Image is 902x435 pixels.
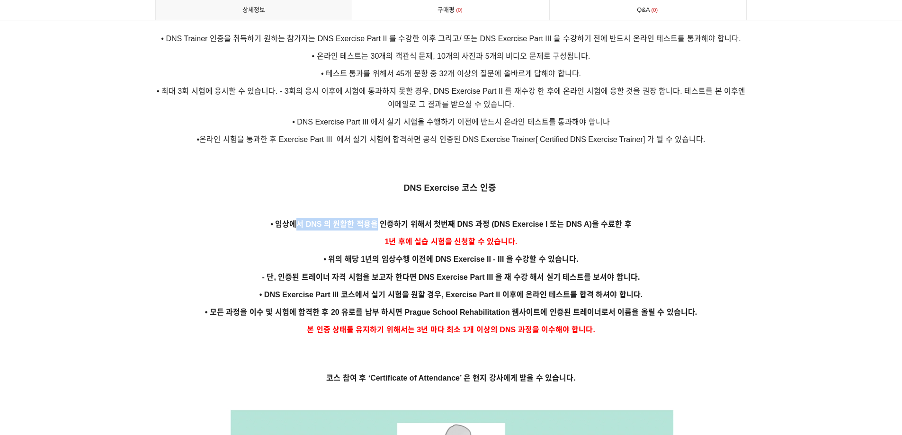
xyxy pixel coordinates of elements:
[270,220,632,228] span: • 임상에서 DNS 의 원활한 적용을 인증하기 위해서 첫번째 DNS 과정 (DNS Exercise I 또는 DNS A)을 수료한 후
[312,52,590,60] span: • 온라인 테스트는 30개의 객관식 문제, 10개의 사진과 5개의 비디오 문제로 구성됩니다.
[650,5,660,15] span: 0
[262,273,640,281] span: - 단, 인증된 트레이너 자격 시험을 보고자 한다면 DNS Exercise Part III 을 재 수강 해서 실기 테스트를 보셔야 합니다.
[455,5,464,15] span: 0
[161,35,741,43] span: • DNS Trainer 인증을 취득하기 원하는 참가자는 DNS Exercise Part II 를 수강한 이후 그리고/ 또는 DNS Exercise Part III 을 수강하...
[307,326,595,334] span: 본 인증 상태를 유지하기 위해서는 3년 마다 최소 1개 이상의 DNS 과정을 이수해야 합니다.
[384,238,517,246] span: 1년 후에 실습 시험을 신청할 수 있습니다.
[323,255,578,263] span: • 위의 해당 1년의 임상수행 이전에 DNS Exercise II - III 을 수강할 수 있습니다.
[259,291,643,299] span: • DNS Exercise Part III 코스에서 실기 시험을 원할 경우, Exercise Part II 이후에 온라인 테스트를 합격 하셔야 합니다.
[326,374,575,382] strong: 코스 참여 후 ‘Certificate of Attendance’ 은 현지 강사에게 받을 수 있습니다.
[403,183,496,193] strong: DNS Exercise 코스 인증
[321,70,581,78] span: • 테스트 통과를 위해서 45개 문항 중 32개 이상의 질문에 올바르게 답해야 합니다.
[292,118,610,126] span: • DNS Exercise Part III 에서 실기 시험을 수행하기 이전에 반드시 온라인 테스트를 통과해야 합니다
[205,308,697,316] span: • 모든 과정을 이수 및 시험에 합격한 후 20 유로를 납부 하시면 Prague School Rehabilitation 웹사이트에 인증된 트레이너로서 이름을 올릴 수 있습니다.
[196,135,705,143] span: •온라인 시험을 통과한 후 Exercise Part III 에서 실기 시험에 합격하면 공식 인증된 DNS Exercise Trainer[ Certified DNS Exerci...
[157,87,745,108] span: • 최대 3회 시험에 응시할 수 있습니다. - 3회의 응시 이후에 시험에 통과하지 못할 경우, DNS Exercise Part II 를 재수강 한 후에 온라인 시험에 응할 것...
